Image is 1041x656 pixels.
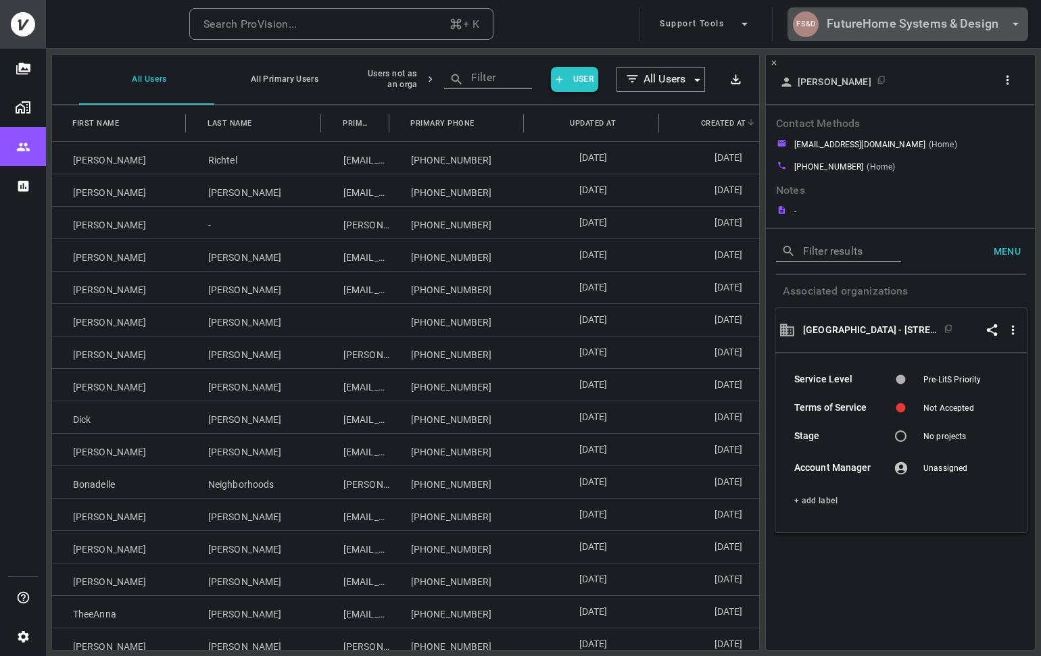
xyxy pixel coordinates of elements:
p: - [794,205,796,218]
div: Press SPACE to select this row. [52,433,796,465]
div: + K [449,15,479,34]
div: Press SPACE to select this row. [52,498,796,530]
div: [DATE] [660,207,796,238]
div: [PERSON_NAME] [52,272,187,303]
div: [PERSON_NAME] [52,336,187,368]
div: [PHONE_NUMBER] [390,466,525,498]
button: User [551,67,598,92]
div: [DATE] [525,336,660,368]
div: [PERSON_NAME] [52,434,187,465]
button: All Primary Users [214,54,349,105]
div: [EMAIL_ADDRESS][DOMAIN_NAME] [322,434,390,465]
div: Richtel [187,142,322,174]
div: [DATE] [525,531,660,563]
div: Press SPACE to select this row. [52,336,796,368]
p: [PERSON_NAME] [798,76,871,88]
span: Primary Phone [410,116,475,130]
div: Press SPACE to select this row. [52,563,796,595]
div: [PHONE_NUMBER] [390,336,525,368]
div: [PERSON_NAME] [187,272,322,303]
h6: Stage [794,429,879,444]
div: Press SPACE to select this row. [52,141,796,174]
div: Press SPACE to select this row. [52,595,796,628]
div: Press SPACE to select this row. [52,174,796,206]
div: [PERSON_NAME] [52,174,187,206]
div: [PERSON_NAME] [187,369,322,401]
div: [PHONE_NUMBER] [390,499,525,530]
div: [DATE] [525,434,660,465]
div: [PERSON_NAME] [187,434,322,465]
button: Export results [723,67,748,92]
div: [PERSON_NAME] [187,499,322,530]
div: Press SPACE to select this row. [52,303,796,336]
div: [PERSON_NAME] [187,174,322,206]
div: [DATE] [525,239,660,271]
button: Support Tools [654,7,757,41]
div: [PERSON_NAME][EMAIL_ADDRESS][DOMAIN_NAME] [322,207,390,238]
div: [PERSON_NAME][EMAIL_ADDRESS][DOMAIN_NAME] [322,336,390,368]
div: [PHONE_NUMBER] [390,531,525,563]
p: Contact Methods [776,183,1026,205]
div: [PHONE_NUMBER] [390,563,525,595]
div: [DATE] [525,499,660,530]
div: [DATE] [525,369,660,401]
button: Menu [983,239,1026,264]
h6: FutureHome Systems & Design [827,14,998,34]
div: Dick [52,401,187,433]
div: [PERSON_NAME] [52,304,187,336]
span: Primary Email [343,116,370,130]
div: TheeAnna [52,596,187,628]
img: Organizations page icon [15,99,31,116]
button: Users not associated with an organization [349,54,485,105]
button: FS&DFutureHome Systems & Design [788,7,1028,41]
div: [DATE] [660,239,796,271]
p: [EMAIL_ADDRESS][DOMAIN_NAME] [794,138,925,151]
div: Neighborhoods [187,466,322,498]
button: All Users [79,54,214,105]
div: [PERSON_NAME] [187,531,322,563]
div: [DATE] [525,563,660,595]
div: [PHONE_NUMBER] [390,596,525,628]
p: (Home) [929,138,957,154]
span: Last Name [208,116,252,130]
div: [PHONE_NUMBER] [390,304,525,336]
span: Created At [701,116,746,130]
div: [DATE] [660,499,796,530]
div: [PERSON_NAME] [52,239,187,271]
div: [EMAIL_ADDRESS][DOMAIN_NAME] [322,401,390,433]
div: Press SPACE to select this row. [52,206,796,238]
input: Filter results [803,241,881,261]
div: [EMAIL_ADDRESS][DOMAIN_NAME] [322,369,390,401]
button: Close Side Panel [769,57,779,68]
h6: Service Level [794,372,879,387]
div: [DATE] [660,174,796,206]
button: Search ProVision...+ K [189,8,493,41]
svg: Close Side Panel [770,59,778,67]
div: Not Accepted [923,402,1008,414]
div: [DATE] [660,466,796,498]
div: Unassigned [923,462,1008,474]
div: [EMAIL_ADDRESS][DOMAIN_NAME] [322,563,390,595]
div: Press SPACE to select this row. [52,368,796,401]
div: [PHONE_NUMBER] [390,174,525,206]
span: First Name [72,116,119,130]
div: Press SPACE to select this row. [52,530,796,563]
div: [PERSON_NAME] [52,563,187,595]
div: [DATE] [660,336,796,368]
div: [DATE] [660,531,796,563]
div: [PERSON_NAME] [52,499,187,530]
div: Press SPACE to select this row. [52,401,796,433]
p: Open organization [803,324,938,336]
div: [DATE] [660,369,796,401]
div: [DATE] [660,272,796,303]
div: - [187,207,322,238]
div: [DATE] [660,304,796,336]
div: [DATE] [660,563,796,595]
div: [EMAIL_ADDRESS][DOMAIN_NAME] [322,142,390,174]
input: Filter [471,67,512,88]
div: [DATE] [525,272,660,303]
div: [DATE] [525,401,660,433]
div: [DATE] [660,401,796,433]
div: [PERSON_NAME] [187,304,322,336]
button: + add label [794,494,838,508]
